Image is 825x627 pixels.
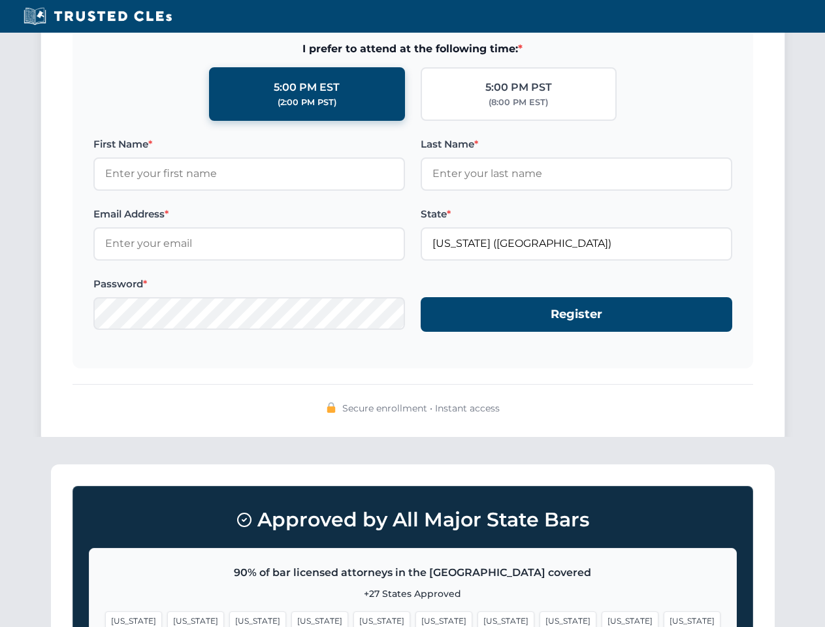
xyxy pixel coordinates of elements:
[421,206,732,222] label: State
[326,402,336,413] img: 🔒
[93,227,405,260] input: Enter your email
[421,227,732,260] input: Florida (FL)
[274,79,340,96] div: 5:00 PM EST
[342,401,500,415] span: Secure enrollment • Instant access
[421,157,732,190] input: Enter your last name
[20,7,176,26] img: Trusted CLEs
[485,79,552,96] div: 5:00 PM PST
[93,40,732,57] span: I prefer to attend at the following time:
[489,96,548,109] div: (8:00 PM EST)
[89,502,737,538] h3: Approved by All Major State Bars
[93,276,405,292] label: Password
[421,137,732,152] label: Last Name
[105,587,720,601] p: +27 States Approved
[93,137,405,152] label: First Name
[93,157,405,190] input: Enter your first name
[93,206,405,222] label: Email Address
[278,96,336,109] div: (2:00 PM PST)
[421,297,732,332] button: Register
[105,564,720,581] p: 90% of bar licensed attorneys in the [GEOGRAPHIC_DATA] covered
